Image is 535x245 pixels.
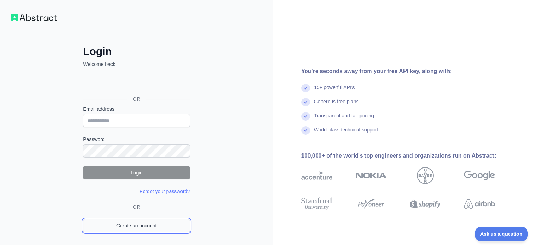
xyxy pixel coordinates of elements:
[301,67,517,75] div: You're seconds away from your free API key, along with:
[314,98,359,112] div: Generous free plans
[301,126,310,135] img: check mark
[417,167,434,184] img: bayer
[11,14,57,21] img: Workflow
[79,75,192,91] iframe: Sign in with Google Button
[127,96,146,103] span: OR
[140,189,190,194] a: Forgot your password?
[301,196,332,212] img: stanford university
[301,112,310,121] img: check mark
[314,84,355,98] div: 15+ powerful API's
[475,227,528,241] iframe: Toggle Customer Support
[83,219,190,232] a: Create an account
[464,167,495,184] img: google
[83,45,190,58] h2: Login
[301,98,310,106] img: check mark
[314,126,378,140] div: World-class technical support
[83,61,190,68] p: Welcome back
[410,196,441,212] img: shopify
[464,196,495,212] img: airbnb
[356,196,387,212] img: payoneer
[130,203,143,210] span: OR
[83,105,190,112] label: Email address
[83,166,190,179] button: Login
[301,167,332,184] img: accenture
[314,112,374,126] div: Transparent and fair pricing
[301,84,310,92] img: check mark
[356,167,387,184] img: nokia
[301,152,517,160] div: 100,000+ of the world's top engineers and organizations run on Abstract:
[83,136,190,143] label: Password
